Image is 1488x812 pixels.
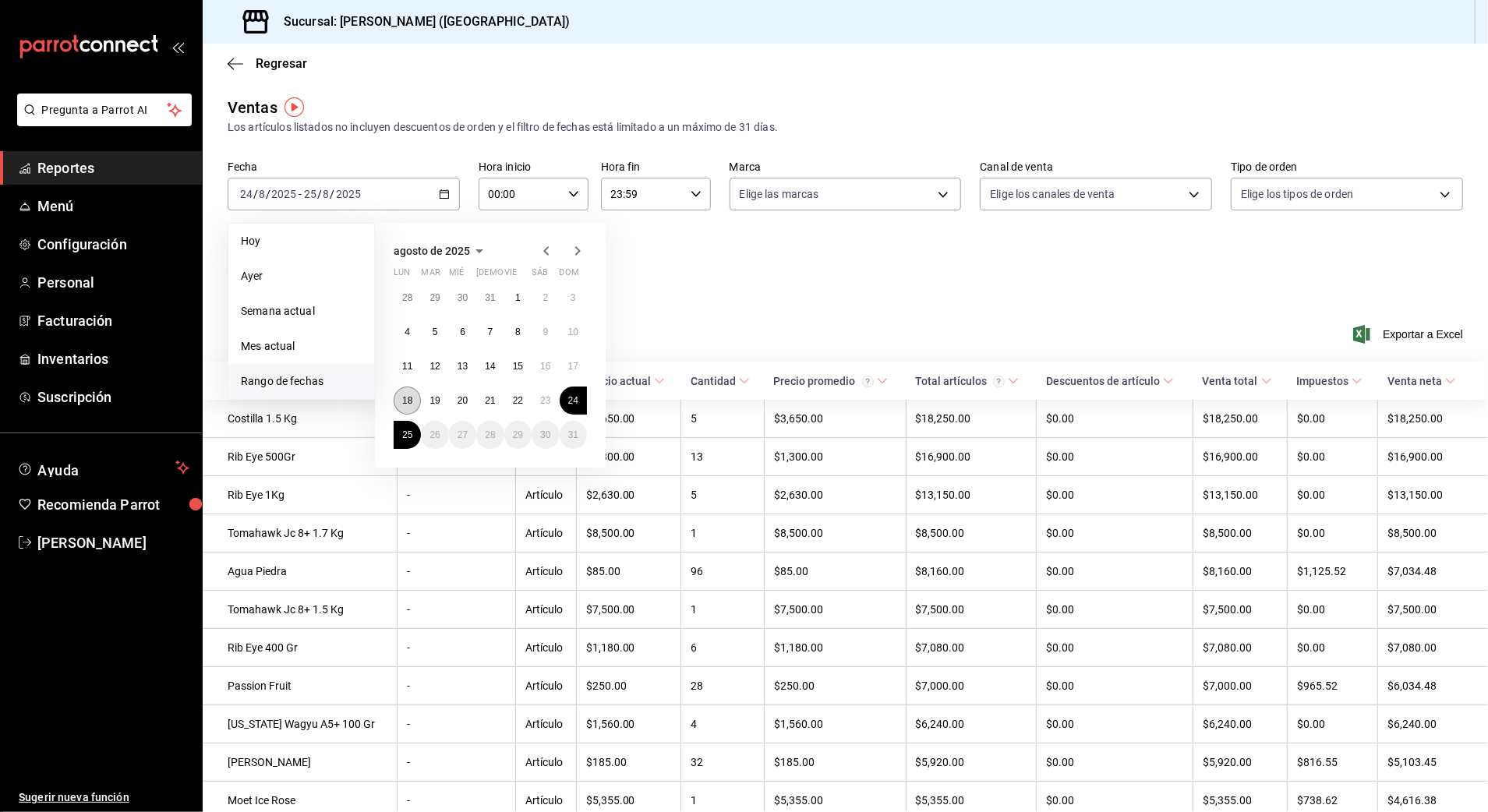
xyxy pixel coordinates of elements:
[397,476,515,514] td: -
[449,284,476,312] button: 30 de julio de 2025
[1193,629,1288,667] td: $7,080.00
[203,400,397,438] td: Costilla 1.5 Kg
[488,327,493,337] abbr: 7 de agosto de 2025
[37,310,189,331] span: Facturación
[681,514,765,553] td: 1
[513,395,523,406] abbr: 22 de agosto de 2025
[681,553,765,591] td: 96
[1287,591,1377,629] td: $0.00
[1287,438,1377,476] td: $0.00
[568,429,578,440] abbr: 31 de agosto de 2025
[1356,325,1463,344] button: Exportar a Excel
[576,667,681,705] td: $250.00
[1378,743,1488,782] td: $5,103.45
[730,162,962,173] label: Marca
[458,361,468,372] abbr: 13 de agosto de 2025
[681,743,765,782] td: 32
[476,387,504,415] button: 21 de agosto de 2025
[485,361,495,372] abbr: 14 de agosto de 2025
[397,591,515,629] td: -
[1046,375,1174,387] span: Descuentos de artículo
[681,667,765,705] td: 28
[774,375,888,387] span: Precio promedio
[394,245,470,257] span: agosto de 2025
[37,458,169,477] span: Ayuda
[1193,553,1288,591] td: $8,160.00
[421,387,448,415] button: 19 de agosto de 2025
[1378,591,1488,629] td: $7,500.00
[681,591,765,629] td: 1
[576,705,681,743] td: $1,560.00
[1378,476,1488,514] td: $13,150.00
[1378,553,1488,591] td: $7,034.48
[1378,629,1488,667] td: $7,080.00
[740,186,819,202] span: Elige las marcas
[241,268,362,284] span: Ayer
[458,429,468,440] abbr: 27 de agosto de 2025
[1037,476,1193,514] td: $0.00
[915,375,1019,387] span: Total artículos
[394,242,489,260] button: agosto de 2025
[402,395,412,406] abbr: 18 de agosto de 2025
[1378,400,1488,438] td: $18,250.00
[397,553,515,591] td: -
[37,272,189,293] span: Personal
[479,162,588,173] label: Hora inicio
[774,375,874,387] div: Precio promedio
[421,284,448,312] button: 29 de julio de 2025
[449,267,464,284] abbr: miércoles
[42,102,168,118] span: Pregunta a Parrot AI
[11,113,192,129] a: Pregunta a Parrot AI
[1287,629,1377,667] td: $0.00
[681,400,765,438] td: 5
[397,667,515,705] td: -
[394,352,421,380] button: 11 de agosto de 2025
[862,376,874,387] svg: Precio promedio = Total artículos / cantidad
[1287,514,1377,553] td: $0.00
[285,97,304,117] button: Tooltip marker
[543,292,548,303] abbr: 2 de agosto de 2025
[765,553,907,591] td: $85.00
[543,327,548,337] abbr: 9 de agosto de 2025
[317,188,322,200] span: /
[476,421,504,449] button: 28 de agosto de 2025
[258,188,266,200] input: --
[681,476,765,514] td: 5
[571,292,576,303] abbr: 3 de agosto de 2025
[429,361,440,372] abbr: 12 de agosto de 2025
[532,387,559,415] button: 23 de agosto de 2025
[765,705,907,743] td: $1,560.00
[429,395,440,406] abbr: 19 de agosto de 2025
[1037,705,1193,743] td: $0.00
[515,591,576,629] td: Artículo
[515,292,521,303] abbr: 1 de agosto de 2025
[203,629,397,667] td: Rib Eye 400 Gr
[515,476,576,514] td: Artículo
[203,705,397,743] td: [US_STATE] Wagyu A5+ 100 Gr
[576,553,681,591] td: $85.00
[915,375,1005,387] div: Total artículos
[458,395,468,406] abbr: 20 de agosto de 2025
[449,318,476,346] button: 6 de agosto de 2025
[460,327,465,337] abbr: 6 de agosto de 2025
[560,352,587,380] button: 17 de agosto de 2025
[906,591,1037,629] td: $7,500.00
[37,348,189,369] span: Inventarios
[1037,514,1193,553] td: $0.00
[203,476,397,514] td: Rib Eye 1Kg
[560,387,587,415] button: 24 de agosto de 2025
[532,267,548,284] abbr: sábado
[1193,667,1288,705] td: $7,000.00
[1193,476,1288,514] td: $13,150.00
[532,318,559,346] button: 9 de agosto de 2025
[433,327,438,337] abbr: 5 de agosto de 2025
[241,303,362,320] span: Semana actual
[1193,591,1288,629] td: $7,500.00
[1296,375,1348,387] div: Impuestos
[765,476,907,514] td: $2,630.00
[576,743,681,782] td: $185.00
[203,553,397,591] td: Agua Piedra
[765,591,907,629] td: $7,500.00
[1193,705,1288,743] td: $6,240.00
